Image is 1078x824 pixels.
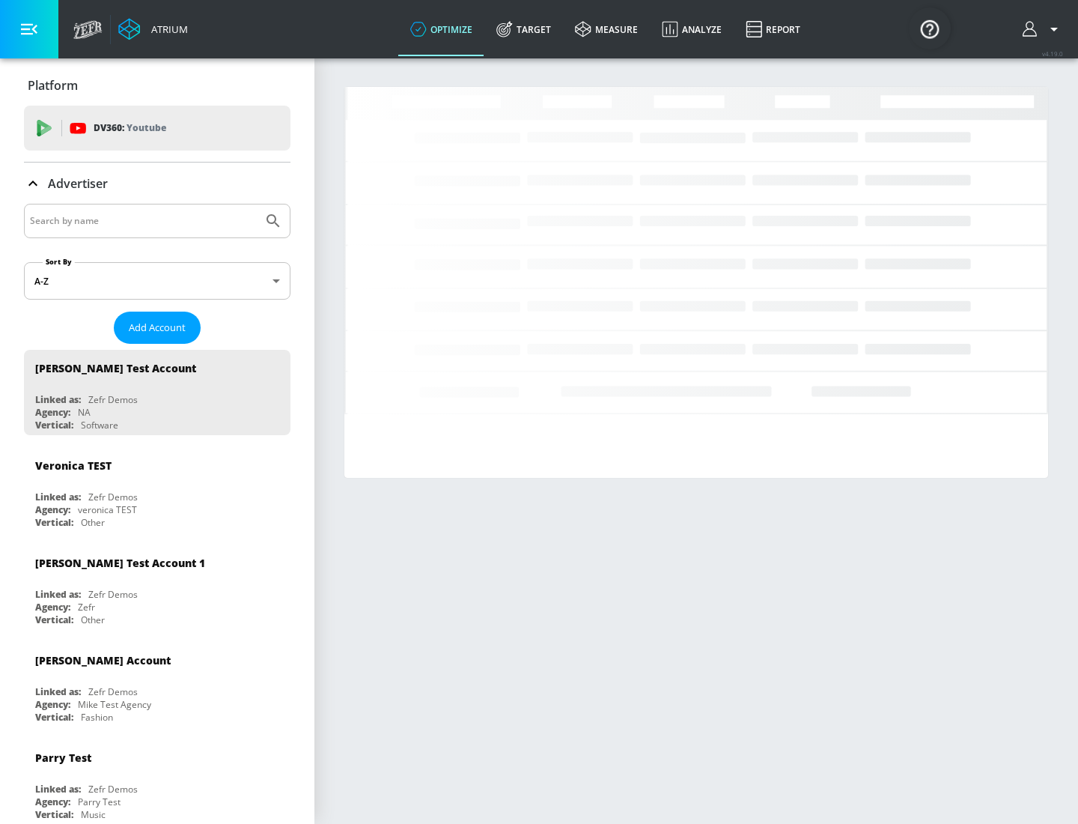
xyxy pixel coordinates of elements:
div: Vertical: [35,614,73,626]
p: Platform [28,77,78,94]
button: Open Resource Center [909,7,951,49]
div: Linked as: [35,491,81,503]
div: Zefr Demos [88,783,138,796]
div: Agency: [35,796,70,808]
div: Atrium [145,22,188,36]
div: Veronica TESTLinked as:Zefr DemosAgency:veronica TESTVertical:Other [24,447,290,533]
div: Linked as: [35,588,81,601]
div: Zefr Demos [88,588,138,601]
div: Vertical: [35,711,73,724]
div: Agency: [35,406,70,419]
div: Agency: [35,503,70,516]
div: Agency: [35,601,70,614]
div: [PERSON_NAME] AccountLinked as:Zefr DemosAgency:Mike Test AgencyVertical:Fashion [24,642,290,727]
div: [PERSON_NAME] Test Account 1 [35,556,205,570]
div: Other [81,614,105,626]
div: Veronica TEST [35,458,112,473]
p: Youtube [127,120,166,136]
span: Add Account [129,319,186,336]
a: Atrium [118,18,188,40]
div: Advertiser [24,163,290,205]
div: DV360: Youtube [24,106,290,151]
div: Zefr Demos [88,491,138,503]
div: Linked as: [35,685,81,698]
input: Search by name [30,211,257,231]
div: [PERSON_NAME] Test Account [35,361,196,375]
p: DV360: [94,120,166,136]
div: Vertical: [35,808,73,821]
div: [PERSON_NAME] Account [35,653,171,667]
div: Mike Test Agency [78,698,151,711]
div: Fashion [81,711,113,724]
div: Zefr [78,601,95,614]
div: Music [81,808,106,821]
a: Analyze [650,2,734,56]
div: Zefr Demos [88,393,138,406]
div: Vertical: [35,516,73,529]
div: [PERSON_NAME] Test Account 1Linked as:Zefr DemosAgency:ZefrVertical:Other [24,545,290,630]
div: Agency: [35,698,70,711]
div: Vertical: [35,419,73,431]
label: Sort By [43,257,75,267]
div: Parry Test [78,796,121,808]
a: Target [484,2,563,56]
div: Linked as: [35,783,81,796]
div: [PERSON_NAME] Test AccountLinked as:Zefr DemosAgency:NAVertical:Software [24,350,290,435]
div: A-Z [24,262,290,300]
a: measure [563,2,650,56]
p: Advertiser [48,175,108,192]
div: Software [81,419,118,431]
div: Zefr Demos [88,685,138,698]
div: NA [78,406,91,419]
div: Linked as: [35,393,81,406]
div: veronica TEST [78,503,137,516]
div: Platform [24,64,290,106]
div: Other [81,516,105,529]
button: Add Account [114,312,201,344]
div: Parry Test [35,751,91,765]
a: optimize [398,2,484,56]
a: Report [734,2,812,56]
span: v 4.19.0 [1042,49,1063,58]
